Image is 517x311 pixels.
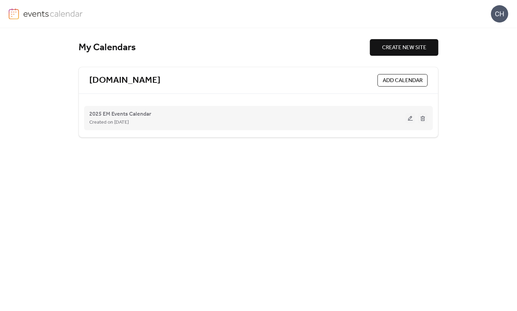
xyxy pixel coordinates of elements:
[89,110,151,118] span: 2025 EM Events Calendar
[491,5,508,23] div: CH
[382,44,426,52] span: CREATE NEW SITE
[370,39,438,56] button: CREATE NEW SITE
[23,8,83,19] img: logo-type
[89,112,151,116] a: 2025 EM Events Calendar
[79,42,370,54] div: My Calendars
[89,118,129,127] span: Created on [DATE]
[89,75,161,86] a: [DOMAIN_NAME]
[383,77,423,85] span: ADD CALENDAR
[9,8,19,19] img: logo
[378,74,428,87] button: ADD CALENDAR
